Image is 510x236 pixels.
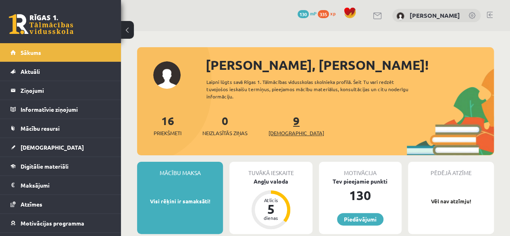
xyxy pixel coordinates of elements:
[206,55,494,75] div: [PERSON_NAME], [PERSON_NAME]!
[337,213,383,226] a: Piedāvājumi
[10,62,111,81] a: Aktuāli
[21,125,60,132] span: Mācību resursi
[318,10,329,18] span: 335
[10,195,111,213] a: Atzīmes
[10,214,111,232] a: Motivācijas programma
[10,119,111,138] a: Mācību resursi
[21,163,69,170] span: Digitālie materiāli
[412,197,490,205] p: Vēl nav atzīmju!
[269,113,324,137] a: 9[DEMOGRAPHIC_DATA]
[10,157,111,175] a: Digitālie materiāli
[10,176,111,194] a: Maksājumi
[10,81,111,100] a: Ziņojumi
[319,162,402,177] div: Motivācija
[21,200,42,208] span: Atzīmes
[10,43,111,62] a: Sākums
[269,129,324,137] span: [DEMOGRAPHIC_DATA]
[259,198,283,203] div: Atlicis
[410,11,460,19] a: [PERSON_NAME]
[229,162,312,177] div: Tuvākā ieskaite
[330,10,335,17] span: xp
[229,177,312,186] div: Angļu valoda
[21,144,84,151] span: [DEMOGRAPHIC_DATA]
[318,10,339,17] a: 335 xp
[154,113,181,137] a: 16Priekšmeti
[21,68,40,75] span: Aktuāli
[21,81,111,100] legend: Ziņojumi
[21,176,111,194] legend: Maksājumi
[21,219,84,227] span: Motivācijas programma
[259,203,283,215] div: 5
[229,177,312,230] a: Angļu valoda Atlicis 5 dienas
[137,162,223,177] div: Mācību maksa
[259,215,283,220] div: dienas
[298,10,309,18] span: 130
[141,197,219,205] p: Visi rēķini ir samaksāti!
[319,177,402,186] div: Tev pieejamie punkti
[21,49,41,56] span: Sākums
[202,129,248,137] span: Neizlasītās ziņas
[319,186,402,205] div: 130
[10,100,111,119] a: Informatīvie ziņojumi
[9,14,73,34] a: Rīgas 1. Tālmācības vidusskola
[310,10,316,17] span: mP
[206,78,420,100] div: Laipni lūgts savā Rīgas 1. Tālmācības vidusskolas skolnieka profilā. Šeit Tu vari redzēt tuvojošo...
[298,10,316,17] a: 130 mP
[396,12,404,20] img: Anna Enija Kozlinska
[154,129,181,137] span: Priekšmeti
[202,113,248,137] a: 0Neizlasītās ziņas
[408,162,494,177] div: Pēdējā atzīme
[10,138,111,157] a: [DEMOGRAPHIC_DATA]
[21,100,111,119] legend: Informatīvie ziņojumi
